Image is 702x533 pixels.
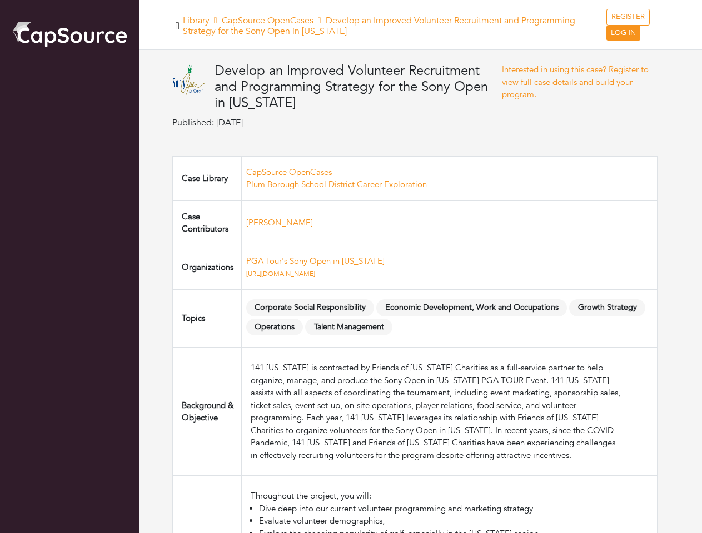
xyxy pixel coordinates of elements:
a: Plum Borough School District Career Exploration [246,179,427,190]
div: 141 [US_STATE] is contracted by Friends of [US_STATE] Charities as a full-service partner to help... [251,361,621,461]
p: Published: [DATE] [172,116,502,129]
img: Sony_Open_in_Hawaii.svg%20(1).png [172,63,206,97]
a: LOG IN [606,26,640,41]
a: [URL][DOMAIN_NAME] [246,269,315,278]
td: Topics [173,289,242,348]
a: Interested in using this case? Register to view full case details and build your program. [502,64,649,100]
a: PGA Tour's Sony Open in [US_STATE] [246,255,385,266]
img: cap_logo.png [11,19,128,48]
li: Evaluate volunteer demographics, [259,515,621,527]
span: Corporate Social Responsibility [246,299,375,316]
a: CapSource OpenCases [222,14,313,27]
span: Talent Management [305,319,392,336]
li: Dive deep into our current volunteer programming and marketing strategy [259,502,621,515]
span: Operations [246,319,303,336]
a: REGISTER [606,9,650,26]
div: Throughout the project, you will: [251,490,621,502]
span: Economic Development, Work and Occupations [376,299,567,316]
td: Organizations [173,245,242,289]
h5: Library Develop an Improved Volunteer Recruitment and Programming Strategy for the Sony Open in [... [183,16,607,37]
span: Growth Strategy [569,299,645,316]
a: CapSource OpenCases [246,167,332,178]
td: Case Contributors [173,200,242,245]
td: Case Library [173,156,242,200]
td: Background & Objective [173,348,242,476]
a: [PERSON_NAME] [246,217,313,228]
h4: Develop an Improved Volunteer Recruitment and Programming Strategy for the Sony Open in [US_STATE] [215,63,502,111]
